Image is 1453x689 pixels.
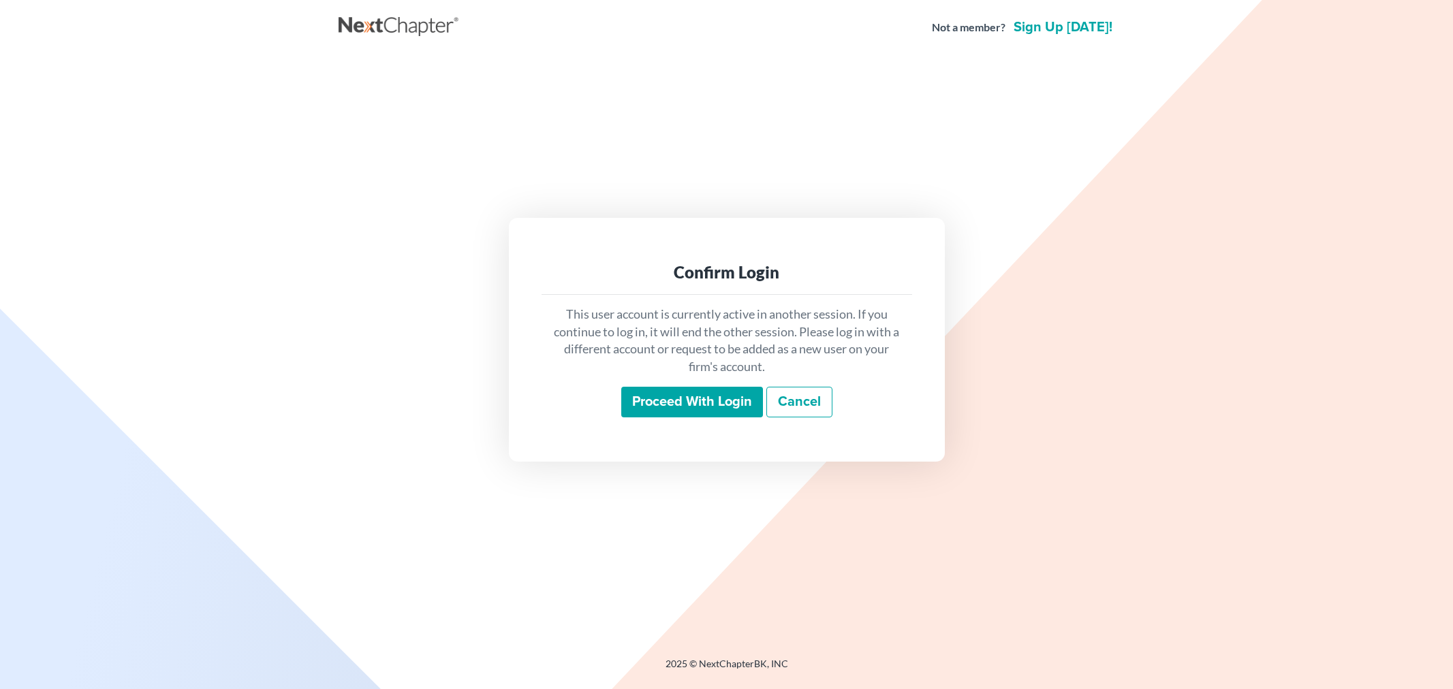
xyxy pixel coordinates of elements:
div: 2025 © NextChapterBK, INC [339,657,1115,682]
strong: Not a member? [932,20,1005,35]
input: Proceed with login [621,387,763,418]
div: Confirm Login [552,261,901,283]
p: This user account is currently active in another session. If you continue to log in, it will end ... [552,306,901,376]
a: Cancel [766,387,832,418]
a: Sign up [DATE]! [1011,20,1115,34]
